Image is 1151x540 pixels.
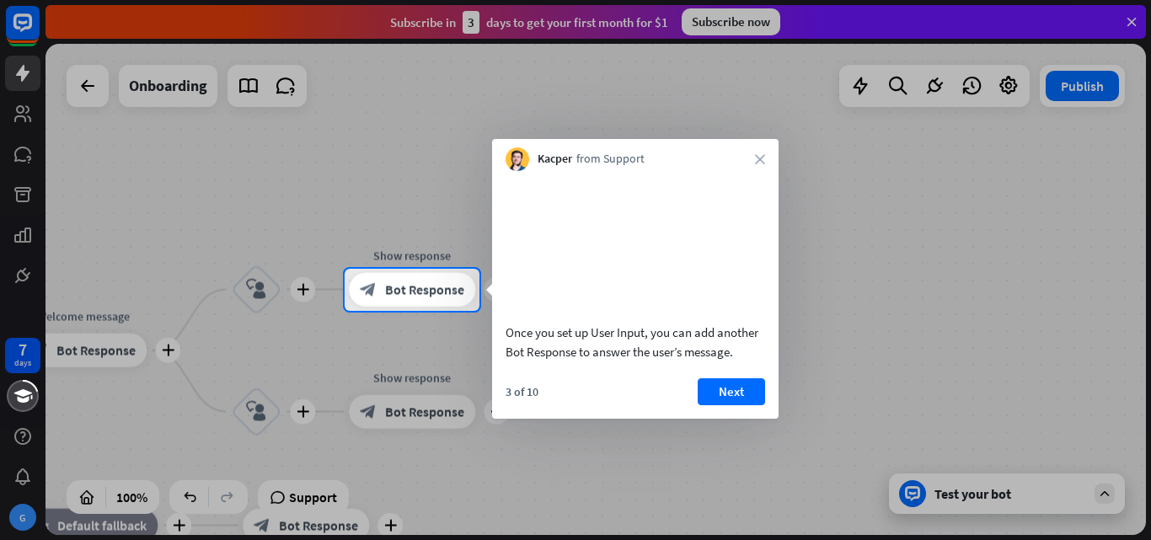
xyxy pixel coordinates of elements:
[506,384,538,399] div: 3 of 10
[13,7,64,57] button: Open LiveChat chat widget
[385,281,464,298] span: Bot Response
[755,154,765,164] i: close
[576,151,645,168] span: from Support
[538,151,572,168] span: Kacper
[360,281,377,298] i: block_bot_response
[506,323,765,361] div: Once you set up User Input, you can add another Bot Response to answer the user’s message.
[698,378,765,405] button: Next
